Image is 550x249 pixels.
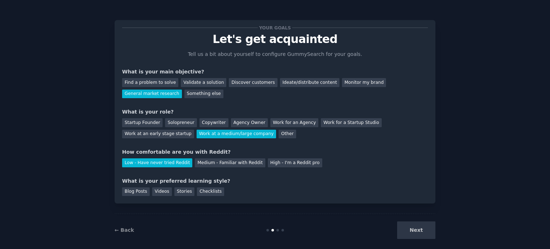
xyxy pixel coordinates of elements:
[258,24,292,32] span: Your goals
[184,90,223,99] div: Something else
[174,187,194,196] div: Stories
[199,118,228,127] div: Copywriter
[122,68,428,76] div: What is your main objective?
[115,227,134,233] a: ← Back
[229,78,277,87] div: Discover customers
[122,177,428,185] div: What is your preferred learning style?
[231,118,268,127] div: Agency Owner
[122,108,428,116] div: What is your role?
[185,51,365,58] p: Tell us a bit about yourself to configure GummySearch for your goals.
[181,78,226,87] div: Validate a solution
[268,158,322,167] div: High - I'm a Reddit pro
[122,90,182,99] div: General market research
[195,158,265,167] div: Medium - Familiar with Reddit
[280,78,339,87] div: Ideate/distribute content
[152,187,172,196] div: Videos
[122,33,428,46] p: Let's get acquainted
[122,130,194,139] div: Work at an early stage startup
[270,118,318,127] div: Work for an Agency
[197,130,276,139] div: Work at a medium/large company
[122,158,192,167] div: Low - Have never tried Reddit
[197,187,224,196] div: Checklists
[279,130,296,139] div: Other
[122,187,150,196] div: Blog Posts
[165,118,197,127] div: Solopreneur
[122,118,163,127] div: Startup Founder
[122,78,178,87] div: Find a problem to solve
[321,118,381,127] div: Work for a Startup Studio
[342,78,386,87] div: Monitor my brand
[122,148,428,156] div: How comfortable are you with Reddit?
